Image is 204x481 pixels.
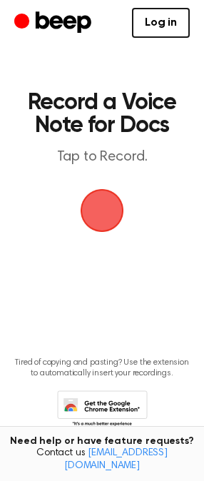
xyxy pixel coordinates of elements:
span: Contact us [9,447,195,472]
a: Beep [14,9,95,37]
p: Tired of copying and pasting? Use the extension to automatically insert your recordings. [11,358,193,379]
p: Tap to Record. [26,148,178,166]
h1: Record a Voice Note for Docs [26,91,178,137]
a: Log in [132,8,190,38]
img: Beep Logo [81,189,123,232]
a: [EMAIL_ADDRESS][DOMAIN_NAME] [64,448,168,471]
